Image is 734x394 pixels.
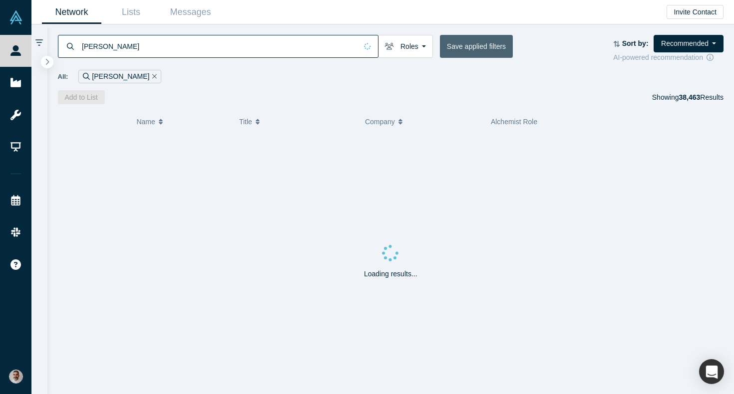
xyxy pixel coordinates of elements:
div: AI-powered recommendation [613,52,724,63]
strong: Sort by: [622,39,649,47]
div: [PERSON_NAME] [78,70,161,83]
button: Remove Filter [149,71,157,82]
input: Search by name, title, company, summary, expertise, investment criteria or topics of focus [81,34,357,58]
button: Recommended [654,35,724,52]
span: All: [58,72,68,82]
button: Add to List [58,90,105,104]
button: Save applied filters [440,35,513,58]
a: Lists [101,0,161,24]
span: Alchemist Role [491,118,537,126]
img: Gotam Bhardwaj's Account [9,370,23,384]
a: Messages [161,0,220,24]
button: Roles [378,35,433,58]
span: Company [365,111,395,132]
span: Name [136,111,155,132]
div: Showing [652,90,724,104]
span: Title [239,111,252,132]
button: Company [365,111,480,132]
a: Network [42,0,101,24]
button: Name [136,111,229,132]
img: Alchemist Vault Logo [9,10,23,24]
strong: 38,463 [679,93,700,101]
span: Results [679,93,724,101]
button: Invite Contact [667,5,724,19]
button: Title [239,111,355,132]
p: Loading results... [364,269,417,279]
